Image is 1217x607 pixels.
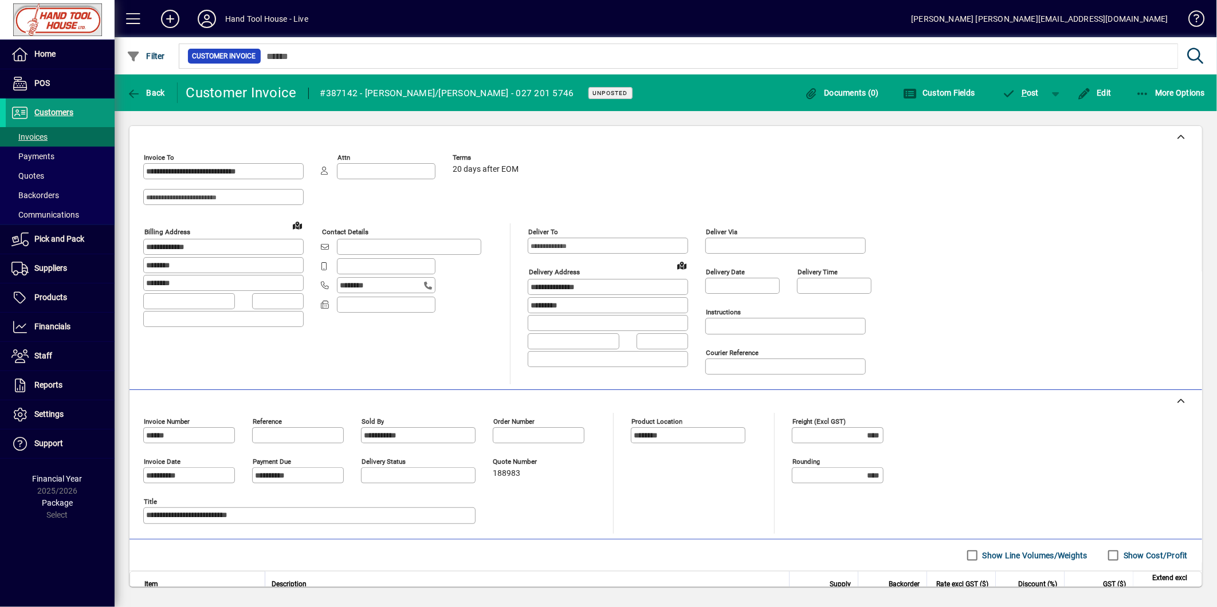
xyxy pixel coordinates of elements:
[34,293,67,302] span: Products
[1140,571,1187,597] span: Extend excl GST ($)
[34,108,73,117] span: Customers
[804,88,879,97] span: Documents (0)
[11,210,79,219] span: Communications
[706,349,759,357] mat-label: Courier Reference
[11,191,59,200] span: Backorders
[900,82,978,103] button: Custom Fields
[453,154,521,161] span: Terms
[33,474,83,483] span: Financial Year
[1133,82,1208,103] button: More Options
[189,9,225,29] button: Profile
[42,498,73,507] span: Package
[1018,578,1057,590] span: Discount (%)
[127,88,165,97] span: Back
[253,458,291,466] mat-label: Payment due
[124,46,168,66] button: Filter
[6,400,115,429] a: Settings
[453,165,519,174] span: 20 days after EOM
[980,550,1088,561] label: Show Line Volumes/Weights
[124,82,168,103] button: Back
[193,50,256,62] span: Customer Invoice
[6,127,115,147] a: Invoices
[673,256,691,274] a: View on map
[1103,578,1126,590] span: GST ($)
[6,254,115,283] a: Suppliers
[6,283,115,312] a: Products
[493,469,520,478] span: 188983
[1022,88,1027,97] span: P
[528,228,558,236] mat-label: Deliver To
[144,417,190,425] mat-label: Invoice number
[6,429,115,458] a: Support
[127,52,165,61] span: Filter
[144,498,157,506] mat-label: Title
[6,371,115,400] a: Reports
[6,313,115,341] a: Financials
[34,234,84,243] span: Pick and Pack
[6,186,115,205] a: Backorders
[152,9,189,29] button: Add
[706,228,737,236] mat-label: Deliver via
[1077,88,1112,97] span: Edit
[936,578,988,590] span: Rate excl GST ($)
[493,417,535,425] mat-label: Order number
[911,10,1168,28] div: [PERSON_NAME] [PERSON_NAME][EMAIL_ADDRESS][DOMAIN_NAME]
[34,380,62,389] span: Reports
[115,82,178,103] app-page-header-button: Back
[903,88,975,97] span: Custom Fields
[34,78,50,88] span: POS
[792,417,846,425] mat-label: Freight (excl GST)
[631,417,682,425] mat-label: Product location
[225,10,308,28] div: Hand Tool House - Live
[34,409,64,419] span: Settings
[6,69,115,98] a: POS
[1136,88,1206,97] span: More Options
[320,84,574,103] div: #387142 - [PERSON_NAME]/[PERSON_NAME] - 027 201 5746
[1074,82,1114,103] button: Edit
[706,268,745,276] mat-label: Delivery date
[6,40,115,69] a: Home
[6,225,115,254] a: Pick and Pack
[706,308,741,316] mat-label: Instructions
[186,84,297,102] div: Customer Invoice
[11,171,44,180] span: Quotes
[144,153,174,161] mat-label: Invoice To
[802,82,882,103] button: Documents (0)
[144,458,180,466] mat-label: Invoice date
[593,89,628,97] span: Unposted
[253,417,282,425] mat-label: Reference
[362,458,406,466] mat-label: Delivery status
[34,351,52,360] span: Staff
[288,216,307,234] a: View on map
[493,458,562,466] span: Quote number
[1002,88,1039,97] span: ost
[798,268,838,276] mat-label: Delivery time
[6,166,115,186] a: Quotes
[1121,550,1188,561] label: Show Cost/Profit
[337,153,350,161] mat-label: Attn
[792,458,820,466] mat-label: Rounding
[34,263,67,273] span: Suppliers
[362,417,384,425] mat-label: Sold by
[1180,2,1203,40] a: Knowledge Base
[830,578,851,590] span: Supply
[6,205,115,224] a: Communications
[11,132,48,141] span: Invoices
[34,439,63,448] span: Support
[34,322,70,331] span: Financials
[11,152,54,161] span: Payments
[272,578,307,590] span: Description
[6,147,115,166] a: Payments
[144,578,158,590] span: Item
[34,49,56,58] span: Home
[996,82,1045,103] button: Post
[889,578,920,590] span: Backorder
[6,342,115,370] a: Staff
